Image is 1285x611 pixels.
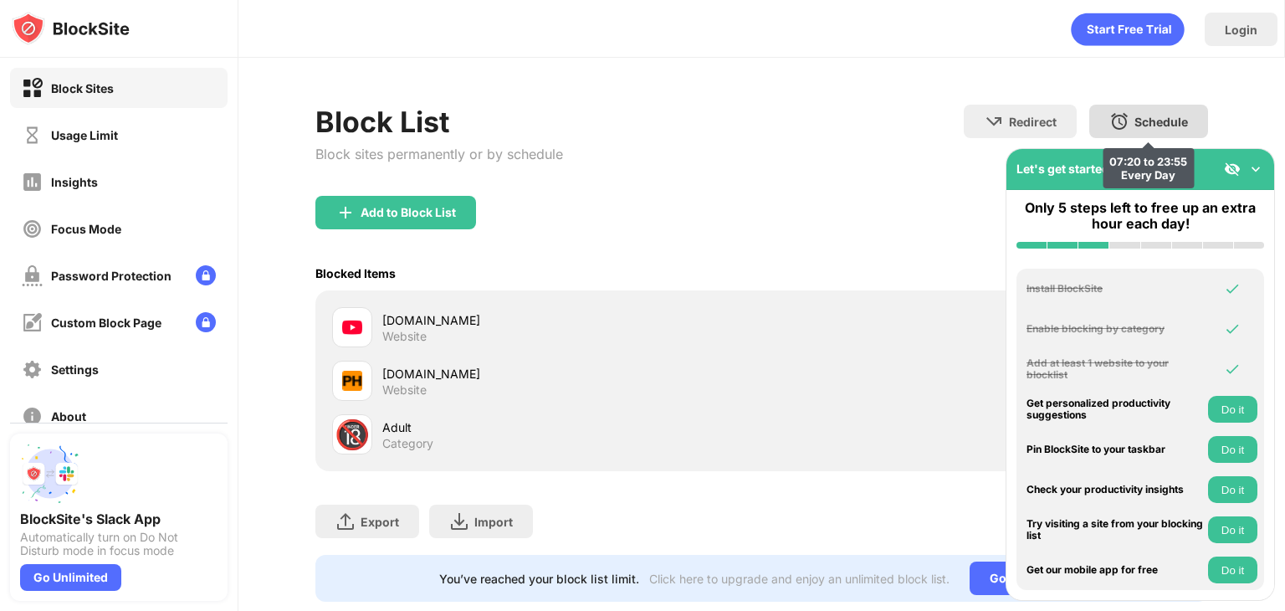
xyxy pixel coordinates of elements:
[315,105,563,139] div: Block List
[1247,161,1264,177] img: omni-setup-toggle.svg
[970,562,1084,595] div: Go Unlimited
[20,444,80,504] img: push-slack.svg
[1026,444,1204,455] div: Pin BlockSite to your taskbar
[649,572,950,586] div: Click here to upgrade and enjoy an unlimited block list.
[51,269,172,283] div: Password Protection
[1208,516,1257,543] button: Do it
[439,572,639,586] div: You’ve reached your block list limit.
[1208,436,1257,463] button: Do it
[1026,323,1204,335] div: Enable blocking by category
[22,218,43,239] img: focus-off.svg
[20,531,218,557] div: Automatically turn on Do Not Disturb mode in focus mode
[1208,476,1257,503] button: Do it
[382,329,427,344] div: Website
[1026,484,1204,495] div: Check your productivity insights
[20,564,121,591] div: Go Unlimited
[1026,564,1204,576] div: Get our mobile app for free
[342,317,362,337] img: favicons
[22,406,43,427] img: about-off.svg
[51,316,161,330] div: Custom Block Page
[474,515,513,529] div: Import
[315,146,563,162] div: Block sites permanently or by schedule
[1225,23,1257,37] div: Login
[22,172,43,193] img: insights-off.svg
[1109,168,1187,182] div: Every Day
[1134,115,1188,129] div: Schedule
[196,312,216,332] img: lock-menu.svg
[382,311,761,329] div: [DOMAIN_NAME]
[12,12,130,45] img: logo-blocksite.svg
[22,312,43,333] img: customize-block-page-off.svg
[196,265,216,285] img: lock-menu.svg
[1026,283,1204,295] div: Install BlockSite
[361,206,456,219] div: Add to Block List
[1071,13,1185,46] div: animation
[382,418,761,436] div: Adult
[382,365,761,383] div: [DOMAIN_NAME]
[51,128,118,142] div: Usage Limit
[361,515,399,529] div: Export
[382,436,433,451] div: Category
[51,409,86,424] div: About
[1016,162,1109,176] div: Let's get started
[1224,161,1241,177] img: eye-not-visible.svg
[342,371,362,391] img: favicons
[22,125,43,146] img: time-usage-off.svg
[1224,280,1241,297] img: omni-check.svg
[51,81,114,95] div: Block Sites
[335,418,370,452] div: 🔞
[22,359,43,380] img: settings-off.svg
[1208,396,1257,423] button: Do it
[20,511,218,527] div: BlockSite's Slack App
[1026,398,1204,422] div: Get personalized productivity suggestions
[1026,357,1204,382] div: Add at least 1 website to your blocklist
[1016,200,1264,232] div: Only 5 steps left to free up an extra hour each day!
[1026,518,1204,542] div: Try visiting a site from your blocking list
[51,362,99,377] div: Settings
[1224,361,1241,377] img: omni-check.svg
[382,383,427,398] div: Website
[51,175,98,189] div: Insights
[22,265,43,286] img: password-protection-off.svg
[51,222,121,236] div: Focus Mode
[1109,155,1187,168] div: 07:20 to 23:55
[315,266,396,280] div: Blocked Items
[1009,115,1057,129] div: Redirect
[1224,321,1241,337] img: omni-check.svg
[22,78,43,99] img: block-on.svg
[1208,557,1257,583] button: Do it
